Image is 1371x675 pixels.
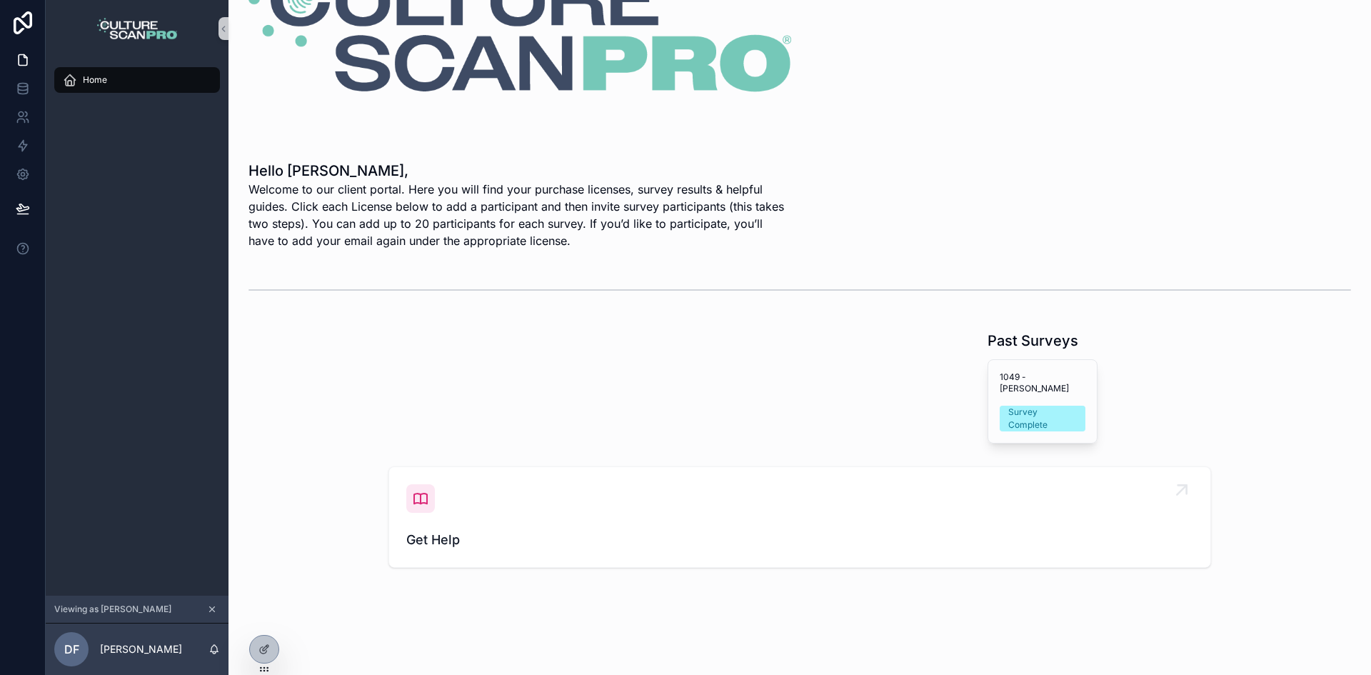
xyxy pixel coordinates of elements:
[54,604,171,615] span: Viewing as [PERSON_NAME]
[988,359,1098,444] a: 1049 - [PERSON_NAME]Survey Complete
[97,17,178,40] img: App logo
[46,57,228,111] div: scrollable content
[389,467,1210,567] a: Get Help
[1000,371,1085,394] span: 1049 - [PERSON_NAME]
[64,641,79,658] span: DF
[406,530,1193,550] span: Get Help
[1008,406,1077,431] div: Survey Complete
[54,67,220,93] a: Home
[248,161,791,181] h1: Hello [PERSON_NAME],
[100,642,182,656] p: [PERSON_NAME]
[83,74,107,86] span: Home
[988,331,1078,351] h1: Past Surveys
[248,181,791,249] span: Welcome to our client portal. Here you will find your purchase licenses, survey results & helpful...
